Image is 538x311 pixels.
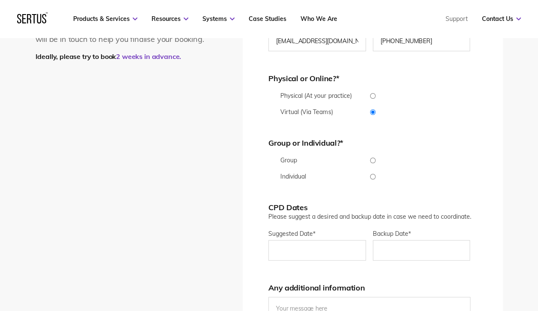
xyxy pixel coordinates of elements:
h2: Group or Individual?* [268,138,477,148]
input: Individual [268,174,477,179]
input: Phone Number* [373,31,470,51]
p: Please suggest a desired and backup date in case we need to coordinate. [268,212,477,221]
input: Email* [268,31,366,51]
span: Suggested Date [268,230,313,238]
a: Case Studies [249,15,286,23]
input: Physical (At your practice) [268,93,477,99]
span: Group [280,156,297,164]
div: Ideally, please try to book [36,52,209,61]
a: Contact Us [482,15,521,23]
span: Individual [280,173,306,180]
h2: CPD Dates [268,202,477,212]
input: Virtual (Via Teams) [268,109,477,115]
a: Resources [152,15,188,23]
span: Virtual (Via Teams) [280,108,333,116]
a: Who We Are [300,15,337,23]
span: 2 weeks in advance. [116,52,181,61]
span: Backup Date* [373,230,411,238]
h2: Physical or Online?* [268,73,477,83]
a: Systems [202,15,235,23]
a: Support [446,15,468,23]
span: Physical (At your practice) [280,92,351,100]
input: Group [268,158,477,163]
h2: Any additional information [268,283,477,293]
a: Products & Services [73,15,137,23]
